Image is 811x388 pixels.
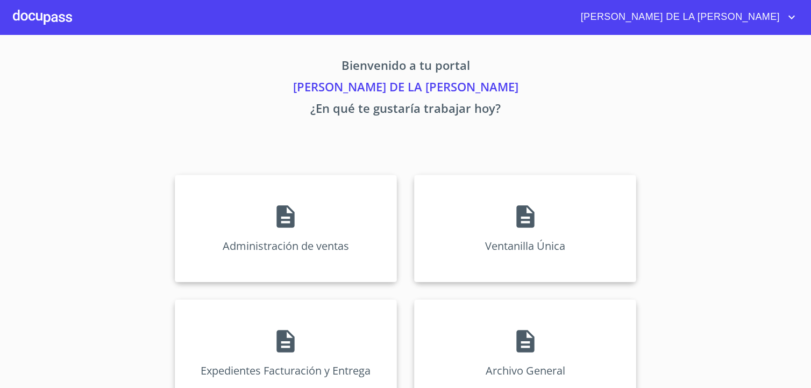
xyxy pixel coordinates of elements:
p: ¿En qué te gustaría trabajar hoy? [74,99,737,121]
p: [PERSON_NAME] DE LA [PERSON_NAME] [74,78,737,99]
p: Administración de ventas [223,239,349,253]
button: account of current user [573,9,798,26]
p: Archivo General [486,363,565,378]
span: [PERSON_NAME] DE LA [PERSON_NAME] [573,9,785,26]
p: Ventanilla Única [485,239,565,253]
p: Expedientes Facturación y Entrega [201,363,371,378]
p: Bienvenido a tu portal [74,56,737,78]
